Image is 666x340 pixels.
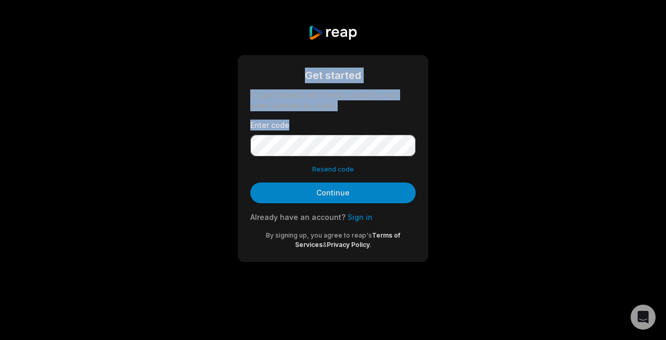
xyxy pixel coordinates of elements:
span: Already have an account? [250,213,345,221]
span: By signing up, you agree to reap's [266,231,372,239]
label: Enter code [250,120,416,130]
div: Get started [250,68,416,83]
a: Sign in [348,213,373,221]
span: . [370,241,372,249]
button: Continue [250,182,416,203]
button: Resend code [312,165,354,174]
a: Privacy Policy [327,241,370,249]
img: reap [308,25,357,41]
a: Terms of Services [295,231,401,249]
div: Open Intercom Messenger [631,305,656,330]
div: To get started, we'll send a code to your email address to verify. [250,89,416,111]
span: & [323,241,327,249]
